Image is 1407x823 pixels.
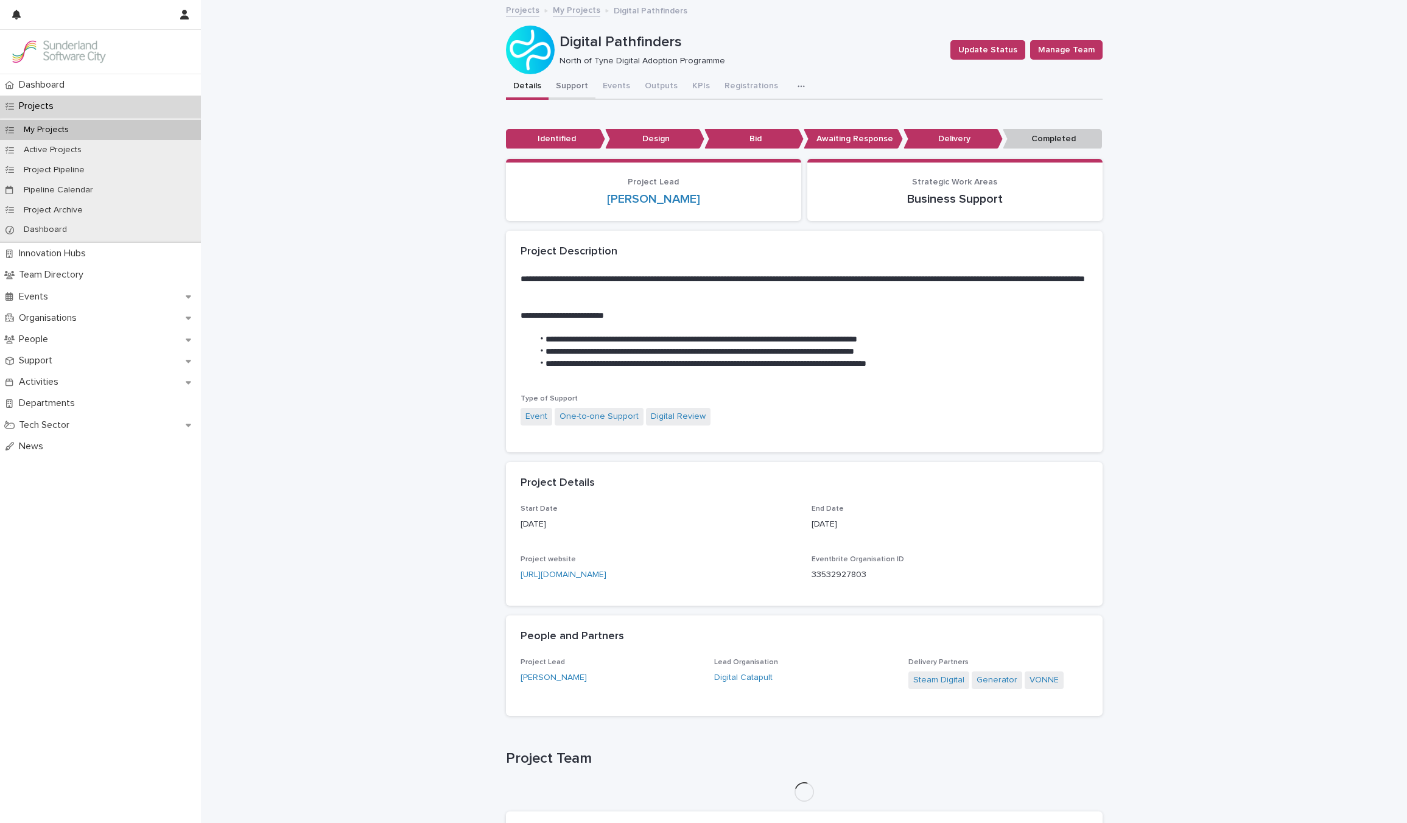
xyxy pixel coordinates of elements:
[912,178,997,186] span: Strategic Work Areas
[1003,129,1102,149] p: Completed
[717,74,785,100] button: Registrations
[14,145,91,155] p: Active Projects
[506,2,539,16] a: Projects
[903,129,1003,149] p: Delivery
[10,40,107,64] img: Kay6KQejSz2FjblR6DWv
[628,178,679,186] span: Project Lead
[521,671,587,684] a: [PERSON_NAME]
[812,556,904,563] span: Eventbrite Organisation ID
[506,74,549,100] button: Details
[521,556,576,563] span: Project website
[950,40,1025,60] button: Update Status
[14,269,93,281] p: Team Directory
[506,750,1103,768] h1: Project Team
[560,33,941,51] p: Digital Pathfinders
[14,376,68,388] p: Activities
[521,659,565,666] span: Project Lead
[1030,674,1059,687] a: VONNE
[605,129,704,149] p: Design
[521,518,797,531] p: [DATE]
[14,291,58,303] p: Events
[804,129,903,149] p: Awaiting Response
[685,74,717,100] button: KPIs
[908,659,969,666] span: Delivery Partners
[521,395,578,402] span: Type of Support
[977,674,1017,687] a: Generator
[714,671,773,684] a: Digital Catapult
[14,334,58,345] p: People
[14,100,63,112] p: Projects
[704,129,804,149] p: Bid
[14,165,94,175] p: Project Pipeline
[1038,44,1095,56] span: Manage Team
[521,630,624,643] h2: People and Partners
[14,125,79,135] p: My Projects
[14,312,86,324] p: Organisations
[549,74,595,100] button: Support
[521,477,595,490] h2: Project Details
[14,419,79,431] p: Tech Sector
[525,410,547,423] a: Event
[1030,40,1103,60] button: Manage Team
[812,518,1088,531] p: [DATE]
[714,659,778,666] span: Lead Organisation
[521,570,606,579] a: [URL][DOMAIN_NAME]
[14,248,96,259] p: Innovation Hubs
[812,569,1088,581] p: 33532927803
[14,441,53,452] p: News
[14,225,77,235] p: Dashboard
[560,410,639,423] a: One-to-one Support
[521,505,558,513] span: Start Date
[637,74,685,100] button: Outputs
[14,397,85,409] p: Departments
[14,205,93,215] p: Project Archive
[14,355,62,366] p: Support
[553,2,600,16] a: My Projects
[614,3,687,16] p: Digital Pathfinders
[506,129,605,149] p: Identified
[958,44,1017,56] span: Update Status
[14,79,74,91] p: Dashboard
[560,56,936,66] p: North of Tyne Digital Adoption Programme
[14,185,103,195] p: Pipeline Calendar
[913,674,964,687] a: Steam Digital
[607,192,700,206] a: [PERSON_NAME]
[822,192,1088,206] p: Business Support
[812,505,844,513] span: End Date
[651,410,706,423] a: Digital Review
[521,245,617,259] h2: Project Description
[595,74,637,100] button: Events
